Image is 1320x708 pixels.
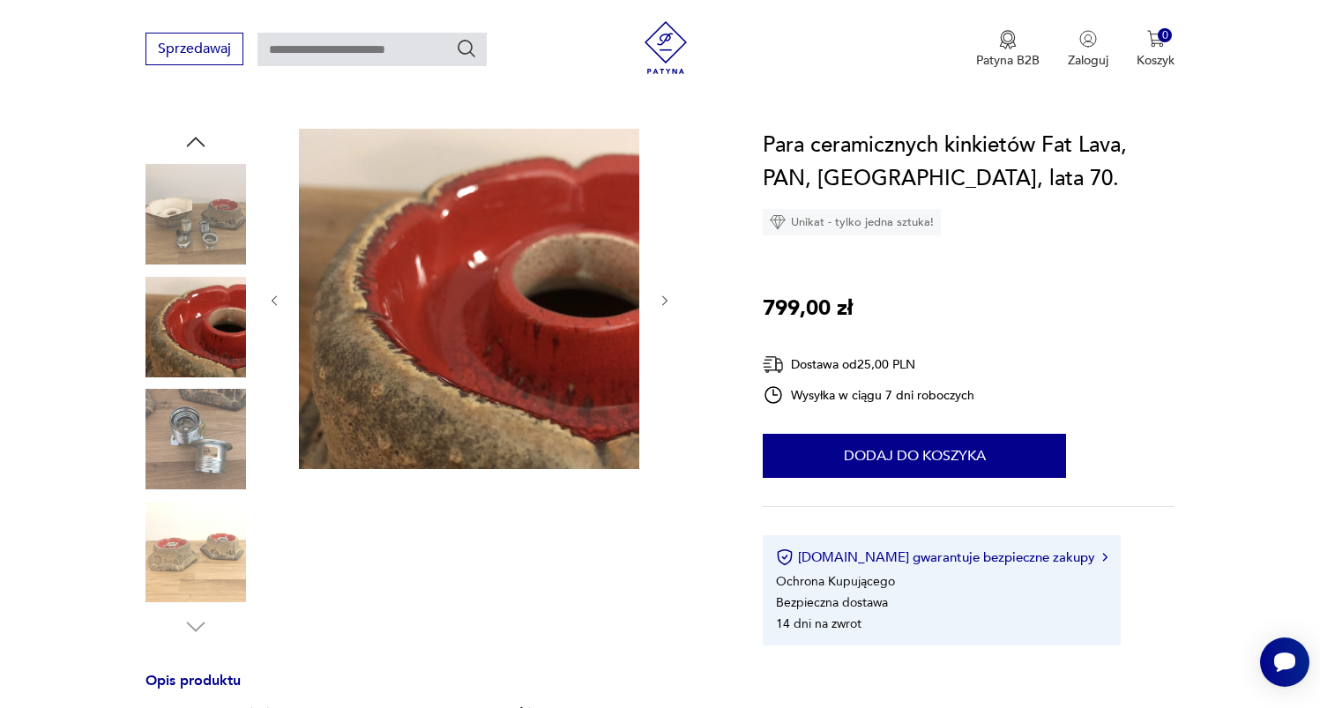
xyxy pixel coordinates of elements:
img: Ikona dostawy [763,354,784,376]
img: Ikona certyfikatu [776,548,794,566]
a: Ikona medaluPatyna B2B [976,30,1040,69]
button: Szukaj [456,38,477,59]
button: Sprzedawaj [145,33,243,65]
img: Zdjęcie produktu Para ceramicznych kinkietów Fat Lava, PAN, Niemcy, lata 70. [145,502,246,602]
p: 799,00 zł [763,292,853,325]
img: Ikona diamentu [770,214,786,230]
div: Dostawa od 25,00 PLN [763,354,974,376]
img: Ikona strzałki w prawo [1102,553,1107,562]
button: 0Koszyk [1137,30,1175,69]
a: Sprzedawaj [145,44,243,56]
img: Ikona koszyka [1147,30,1165,48]
div: Unikat - tylko jedna sztuka! [763,209,941,235]
img: Zdjęcie produktu Para ceramicznych kinkietów Fat Lava, PAN, Niemcy, lata 70. [145,164,246,265]
h3: Opis produktu [145,675,721,704]
img: Zdjęcie produktu Para ceramicznych kinkietów Fat Lava, PAN, Niemcy, lata 70. [299,129,639,469]
iframe: Smartsupp widget button [1260,637,1309,687]
li: 14 dni na zwrot [776,615,861,632]
li: Ochrona Kupującego [776,573,895,590]
button: Patyna B2B [976,30,1040,69]
li: Bezpieczna dostawa [776,594,888,611]
img: Ikona medalu [999,30,1017,49]
button: Dodaj do koszyka [763,434,1066,478]
img: Zdjęcie produktu Para ceramicznych kinkietów Fat Lava, PAN, Niemcy, lata 70. [145,389,246,489]
img: Patyna - sklep z meblami i dekoracjami vintage [639,21,692,74]
img: Zdjęcie produktu Para ceramicznych kinkietów Fat Lava, PAN, Niemcy, lata 70. [145,277,246,377]
div: 0 [1158,28,1173,43]
button: [DOMAIN_NAME] gwarantuje bezpieczne zakupy [776,548,1107,566]
button: Zaloguj [1068,30,1108,69]
img: Ikonka użytkownika [1079,30,1097,48]
div: Wysyłka w ciągu 7 dni roboczych [763,384,974,406]
h1: Para ceramicznych kinkietów Fat Lava, PAN, [GEOGRAPHIC_DATA], lata 70. [763,129,1175,196]
p: Koszyk [1137,52,1175,69]
p: Zaloguj [1068,52,1108,69]
p: Patyna B2B [976,52,1040,69]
